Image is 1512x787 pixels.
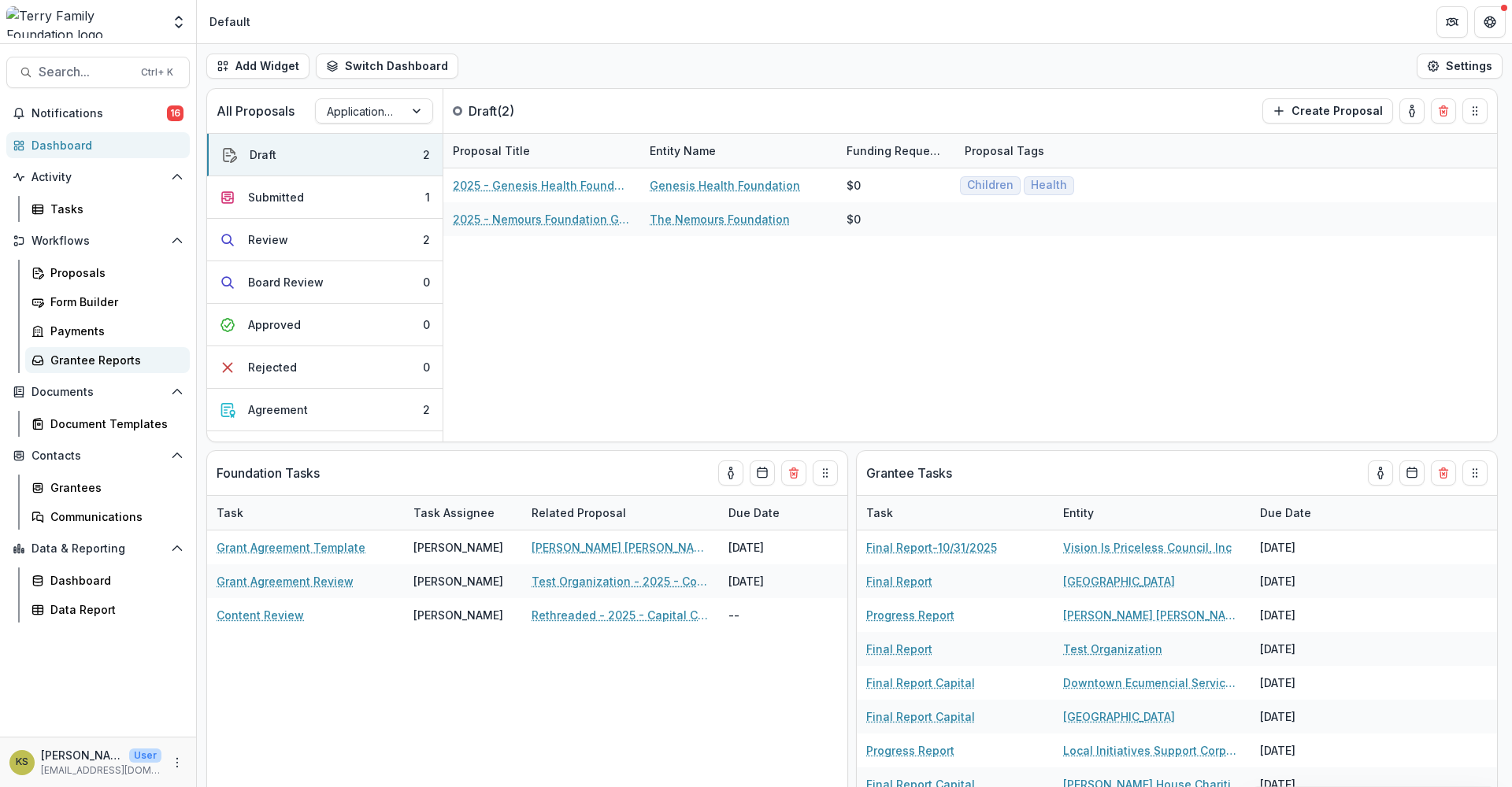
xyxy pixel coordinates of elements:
a: Local Initiatives Support Corporation [1063,742,1241,759]
div: Rejected [248,359,297,375]
div: Related Proposal [522,504,636,521]
a: Final Report Capital [866,708,975,725]
div: Entity [1054,504,1103,521]
div: Funding Requested [837,134,955,168]
div: Due Date [719,496,837,530]
button: More [168,753,187,772]
div: Proposal Tags [955,142,1054,159]
div: Task [857,504,902,521]
a: Tasks [25,196,190,222]
span: Children [967,179,1014,192]
a: Proposals [25,260,190,286]
a: Dashboard [6,132,190,158]
button: Open entity switcher [168,6,190,38]
div: 2 [423,231,430,248]
div: Data Report [50,601,177,618]
div: Task [857,496,1054,530]
div: [DATE] [1251,564,1369,598]
div: Payments [50,323,177,339]
div: [DATE] [1251,598,1369,632]
div: Entity Name [640,142,725,159]
div: Proposal Title [443,134,640,168]
a: Communications [25,504,190,530]
span: Health [1031,179,1067,192]
div: Tasks [50,201,177,217]
div: [PERSON_NAME] [413,573,503,589]
button: Open Workflows [6,228,190,253]
div: Form Builder [50,294,177,310]
div: $0 [847,211,861,227]
div: Due Date [719,504,789,521]
div: [PERSON_NAME] [413,607,503,623]
div: [DATE] [1251,733,1369,767]
button: Open Documents [6,379,190,405]
a: Final Report-10/31/2025 [866,539,997,556]
div: Proposal Tags [955,134,1152,168]
div: 0 [423,274,430,290]
div: Related Proposal [522,496,719,530]
div: 2 [423,146,430,163]
div: Approved [248,316,301,333]
button: Get Help [1474,6,1506,38]
div: Review [248,231,288,248]
button: Open Activity [6,164,190,190]
button: Drag [1462,98,1488,124]
div: Task [207,496,404,530]
div: $0 [847,177,861,194]
div: [PERSON_NAME] [413,539,503,556]
div: Task Assignee [404,496,522,530]
a: Test Organization - 2025 - Communication Guidelines [532,573,710,589]
a: Data Report [25,597,190,623]
div: Board Review [248,274,324,290]
a: Final Report [866,641,932,657]
a: Genesis Health Foundation [650,177,800,194]
p: Grantee Tasks [866,464,952,482]
div: Proposals [50,264,177,281]
button: Switch Dashboard [316,54,458,79]
a: Dashboard [25,567,190,593]
a: Final Report Capital [866,674,975,691]
div: Proposal Title [443,142,539,159]
div: Agreement [248,401,308,418]
button: toggle-assigned-to-me [1399,98,1425,124]
p: Draft ( 2 ) [469,102,587,120]
div: Submitted [248,189,304,205]
button: Open Contacts [6,443,190,468]
a: Final Report [866,573,932,589]
a: Downtown Ecumencial Services Council [1063,674,1241,691]
div: [DATE] [719,564,837,598]
div: Grantees [50,479,177,496]
button: Draft2 [207,134,443,176]
p: Foundation Tasks [217,464,320,482]
div: Due Date [1251,496,1369,530]
button: Approved0 [207,304,443,346]
a: Rethreaded - 2025 - Capital Campaign/Endowment Application [532,607,710,623]
button: Create Proposal [1262,98,1393,124]
button: Search... [6,57,190,88]
a: 2025 - Nemours Foundation Grant Application Form - Program or Project [453,211,631,227]
a: Content Review [217,607,304,623]
button: toggle-assigned-to-me [718,460,743,486]
a: Progress Report [866,742,954,759]
div: [DATE] [1251,530,1369,564]
div: 0 [423,316,430,333]
button: Notifications16 [6,101,190,126]
a: [GEOGRAPHIC_DATA] [1063,573,1175,589]
div: Dashboard [31,137,177,153]
button: Delete card [1431,460,1456,486]
button: Open Data & Reporting [6,536,190,561]
a: Payments [25,318,190,344]
div: [DATE] [1251,700,1369,733]
a: [PERSON_NAME] [PERSON_NAME] Fund Foundation [1063,607,1241,623]
div: 0 [423,359,430,375]
a: Grantees [25,475,190,501]
button: Calendar [1399,460,1425,486]
div: [DATE] [1251,632,1369,666]
div: Default [209,13,250,30]
span: Search... [39,65,132,79]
